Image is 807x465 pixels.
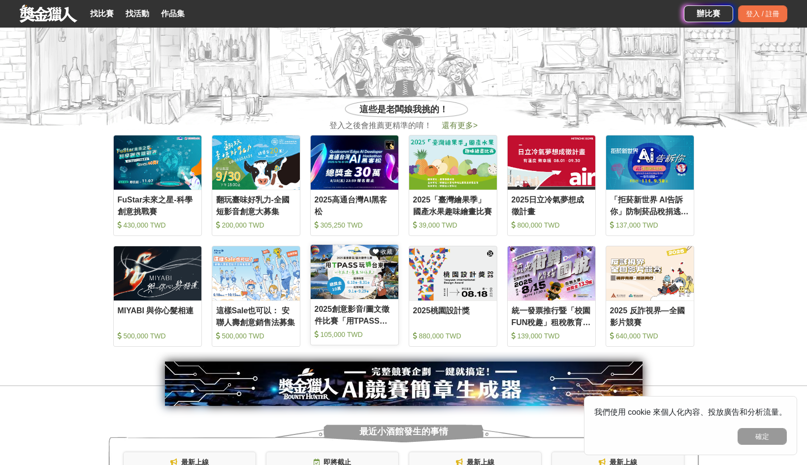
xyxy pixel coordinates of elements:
div: FuStar未來之星-科學創意挑戰賽 [118,194,197,216]
div: 翻玩臺味好乳力-全國短影音創意大募集 [216,194,296,216]
a: Cover Image統一發票推行暨「校園FUN稅趣」租稅教育及宣導活動之「流光街舞 閃耀國稅」 租稅教育及宣導活動 139,000 TWD [507,246,596,347]
div: 2025桃園設計獎 [413,305,493,327]
img: Cover Image [212,135,300,190]
div: 500,000 TWD [216,331,296,341]
span: 登入之後會推薦更精準的唷！ [329,120,432,132]
div: MIYABI 與你心髮相連 [118,305,197,327]
div: 2025高通台灣AI黑客松 [315,194,394,216]
div: 137,000 TWD [610,220,690,230]
a: Cover Image2025 反詐視界—全國影片競賽 640,000 TWD [606,246,694,347]
a: Cover Image「拒菸新世界 AI告訴你」防制菸品稅捐逃漏 徵件比賽 137,000 TWD [606,135,694,236]
img: Cover Image [114,246,201,300]
a: 找比賽 [86,7,118,21]
a: Cover Image翻玩臺味好乳力-全國短影音創意大募集 200,000 TWD [212,135,300,236]
a: 還有更多> [442,121,478,130]
a: Cover Image這樣Sale也可以： 安聯人壽創意銷售法募集 500,000 TWD [212,246,300,347]
img: Cover Image [114,135,201,190]
span: 我們使用 cookie 來個人化內容、投放廣告和分析流量。 [594,408,787,416]
span: 收藏 [379,248,392,255]
button: 確定 [738,428,787,445]
img: Cover Image [606,135,694,190]
div: 800,000 TWD [512,220,591,230]
div: 這樣Sale也可以： 安聯人壽創意銷售法募集 [216,305,296,327]
div: 39,000 TWD [413,220,493,230]
div: 2025日立冷氣夢想成徵計畫 [512,194,591,216]
div: 305,250 TWD [315,220,394,230]
img: Cover Image [311,245,398,299]
div: 880,000 TWD [413,331,493,341]
img: Cover Image [508,135,595,190]
div: 登入 / 註冊 [738,5,787,22]
span: 最近小酒館發生的事情 [359,421,448,442]
a: 作品集 [157,7,189,21]
div: 「拒菸新世界 AI告訴你」防制菸品稅捐逃漏 徵件比賽 [610,194,690,216]
a: Cover ImageMIYABI 與你心髮相連 500,000 TWD [113,246,202,347]
img: Cover Image [212,246,300,300]
a: 辦比賽 [684,5,733,22]
div: 139,000 TWD [512,331,591,341]
a: Cover Image2025桃園設計獎 880,000 TWD [409,246,497,347]
div: 430,000 TWD [118,220,197,230]
a: 找活動 [122,7,153,21]
a: Cover Image2025日立冷氣夢想成徵計畫 800,000 TWD [507,135,596,236]
div: 200,000 TWD [216,220,296,230]
div: 統一發票推行暨「校園FUN稅趣」租稅教育及宣導活動之「流光街舞 閃耀國稅」 租稅教育及宣導活動 [512,305,591,327]
a: Cover Image2025「臺灣繪果季」國產水果趣味繪畫比賽 39,000 TWD [409,135,497,236]
div: 2025 反詐視界—全國影片競賽 [610,305,690,327]
div: 500,000 TWD [118,331,197,341]
div: 2025「臺灣繪果季」國產水果趣味繪畫比賽 [413,194,493,216]
img: Cover Image [409,135,497,190]
div: 640,000 TWD [610,331,690,341]
img: e66c81bb-b616-479f-8cf1-2a61d99b1888.jpg [165,362,643,406]
span: 這些是老闆娘我挑的！ [359,103,448,116]
a: Cover Image 收藏2025創意影音/圖文徵件比賽「用TPASS玩轉台東」 105,000 TWD [310,244,399,345]
a: Cover ImageFuStar未來之星-科學創意挑戰賽 430,000 TWD [113,135,202,236]
img: Cover Image [508,246,595,300]
a: Cover Image2025高通台灣AI黑客松 305,250 TWD [310,135,399,236]
img: Cover Image [409,246,497,300]
div: 105,000 TWD [315,330,394,339]
img: Cover Image [311,135,398,190]
div: 2025創意影音/圖文徵件比賽「用TPASS玩轉台東」 [315,303,394,326]
img: Cover Image [606,246,694,300]
span: 還有更多 > [442,121,478,130]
